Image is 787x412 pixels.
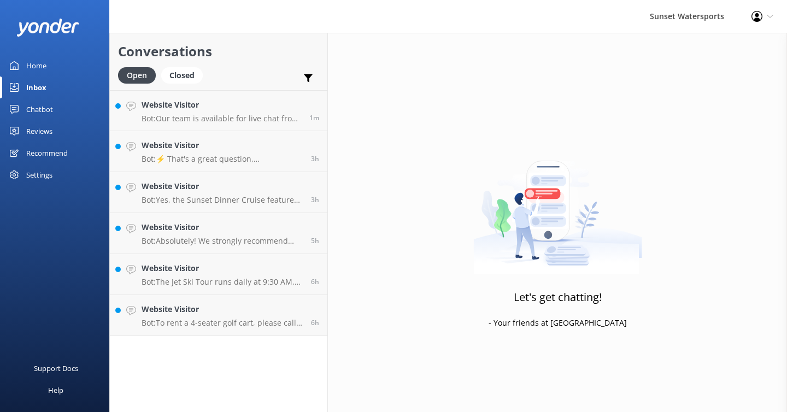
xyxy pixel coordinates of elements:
[110,131,327,172] a: Website VisitorBot:⚡ That's a great question, unfortunately I do not know the answer. I'm going t...
[110,90,327,131] a: Website VisitorBot:Our team is available for live chat from 8am to 8pm. If you need immediate ass...
[26,164,52,186] div: Settings
[309,113,319,122] span: Oct 06 2025 08:38pm (UTC -05:00) America/Cancun
[142,99,301,111] h4: Website Visitor
[16,19,79,37] img: yonder-white-logo.png
[110,213,327,254] a: Website VisitorBot:Absolutely! We strongly recommend booking in advance since our tours tend to s...
[110,254,327,295] a: Website VisitorBot:The Jet Ski Tour runs daily at 9:30 AM, 11:30 AM, 1:30 PM, 4:00 PM, and 6:00 P...
[142,139,303,151] h4: Website Visitor
[110,295,327,336] a: Website VisitorBot:To rent a 4-seater golf cart, please call our office at [PHONE_NUMBER]. Reserv...
[142,303,303,315] h4: Website Visitor
[473,138,642,274] img: artwork of a man stealing a conversation from at giant smartphone
[110,172,327,213] a: Website VisitorBot:Yes, the Sunset Dinner Cruise features live music, creating a fun and lively a...
[142,195,303,205] p: Bot: Yes, the Sunset Dinner Cruise features live music, creating a fun and lively atmosphere as y...
[26,142,68,164] div: Recommend
[26,120,52,142] div: Reviews
[118,67,156,84] div: Open
[311,277,319,286] span: Oct 06 2025 02:20pm (UTC -05:00) America/Cancun
[26,76,46,98] div: Inbox
[142,318,303,328] p: Bot: To rent a 4-seater golf cart, please call our office at [PHONE_NUMBER]. Reservations are rec...
[26,55,46,76] div: Home
[142,262,303,274] h4: Website Visitor
[311,318,319,327] span: Oct 06 2025 01:50pm (UTC -05:00) America/Cancun
[26,98,53,120] div: Chatbot
[161,69,208,81] a: Closed
[142,114,301,123] p: Bot: Our team is available for live chat from 8am to 8pm. If you need immediate assistance, you c...
[161,67,203,84] div: Closed
[311,236,319,245] span: Oct 06 2025 03:14pm (UTC -05:00) America/Cancun
[489,317,627,329] p: - Your friends at [GEOGRAPHIC_DATA]
[142,236,303,246] p: Bot: Absolutely! We strongly recommend booking in advance since our tours tend to sell out, espec...
[48,379,63,401] div: Help
[118,69,161,81] a: Open
[142,180,303,192] h4: Website Visitor
[142,277,303,287] p: Bot: The Jet Ski Tour runs daily at 9:30 AM, 11:30 AM, 1:30 PM, 4:00 PM, and 6:00 PM. Each tour l...
[142,221,303,233] h4: Website Visitor
[142,154,303,164] p: Bot: ⚡ That's a great question, unfortunately I do not know the answer. I'm going to reach out to...
[118,41,319,62] h2: Conversations
[311,154,319,163] span: Oct 06 2025 05:06pm (UTC -05:00) America/Cancun
[34,357,78,379] div: Support Docs
[311,195,319,204] span: Oct 06 2025 04:54pm (UTC -05:00) America/Cancun
[514,289,602,306] h3: Let's get chatting!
